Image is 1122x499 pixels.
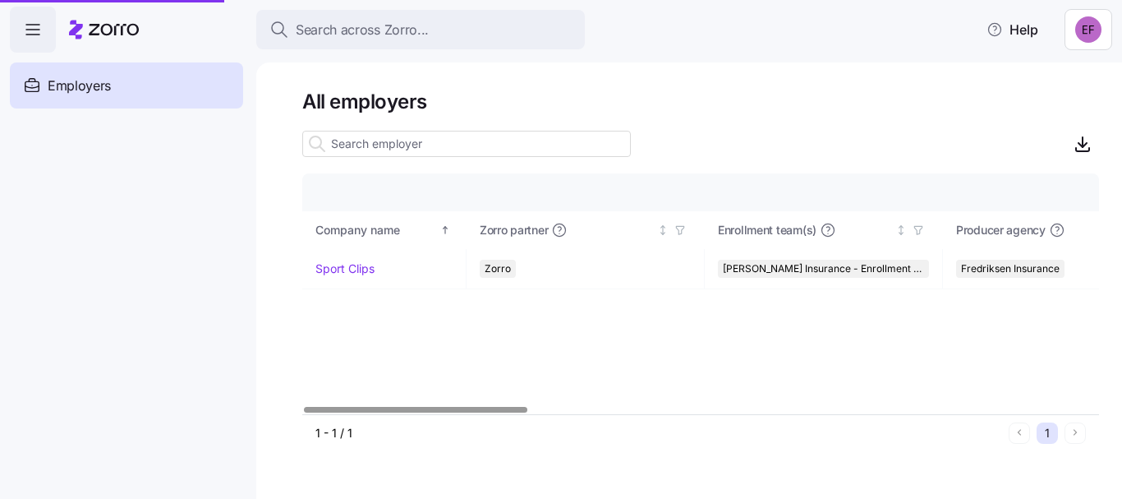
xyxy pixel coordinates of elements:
[723,260,924,278] span: [PERSON_NAME] Insurance - Enrollment Team
[705,211,943,249] th: Enrollment team(s)Not sorted
[895,224,907,236] div: Not sorted
[961,260,1060,278] span: Fredriksen Insurance
[1037,423,1058,444] button: 1
[1075,16,1101,43] img: b052bb1e3e3c52fe60c823d858401fb0
[657,224,669,236] div: Not sorted
[956,222,1046,238] span: Producer agency
[1009,423,1030,444] button: Previous page
[467,211,705,249] th: Zorro partnerNot sorted
[48,76,111,96] span: Employers
[315,221,437,239] div: Company name
[315,261,375,277] a: Sport Clips
[480,222,548,238] span: Zorro partner
[986,20,1038,39] span: Help
[10,62,243,109] a: Employers
[296,20,429,40] span: Search across Zorro...
[1065,423,1086,444] button: Next page
[718,222,816,238] span: Enrollment team(s)
[485,260,511,278] span: Zorro
[315,425,1002,441] div: 1 - 1 / 1
[256,10,585,49] button: Search across Zorro...
[439,224,451,236] div: Sorted ascending
[973,13,1051,46] button: Help
[302,89,1099,114] h1: All employers
[302,211,467,249] th: Company nameSorted ascending
[302,131,631,157] input: Search employer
